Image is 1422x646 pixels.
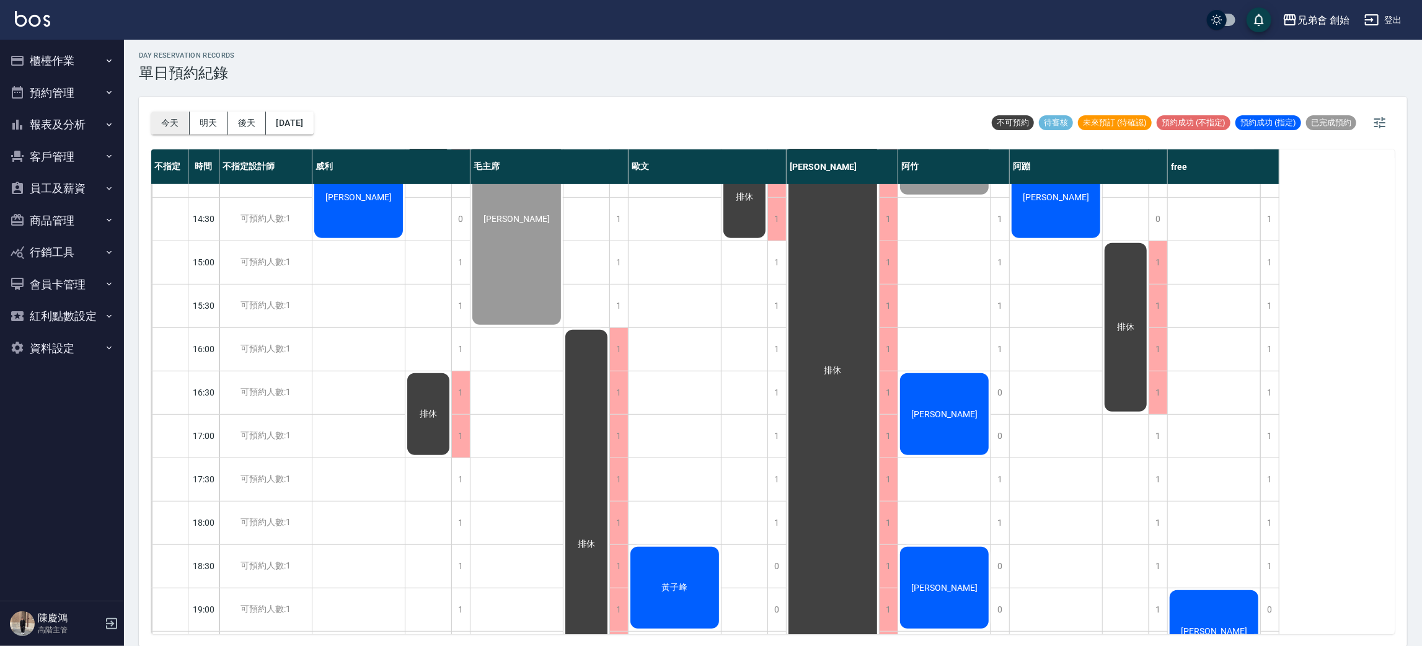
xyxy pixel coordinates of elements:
[219,198,312,241] div: 可預約人數:1
[767,545,786,588] div: 0
[188,371,219,414] div: 16:30
[609,285,628,327] div: 1
[1149,415,1167,458] div: 1
[151,112,190,135] button: 今天
[879,415,898,458] div: 1
[767,241,786,284] div: 1
[1149,285,1167,327] div: 1
[219,328,312,371] div: 可預約人數:1
[991,198,1009,241] div: 1
[991,285,1009,327] div: 1
[879,241,898,284] div: 1
[787,149,898,184] div: [PERSON_NAME]
[1306,117,1356,128] span: 已完成預約
[1260,502,1279,544] div: 1
[767,371,786,414] div: 1
[1260,328,1279,371] div: 1
[767,415,786,458] div: 1
[451,545,470,588] div: 1
[991,328,1009,371] div: 1
[417,409,439,420] span: 排休
[1178,626,1250,636] span: [PERSON_NAME]
[266,112,313,135] button: [DATE]
[1260,285,1279,327] div: 1
[323,192,394,202] span: [PERSON_NAME]
[5,205,119,237] button: 商品管理
[991,458,1009,501] div: 1
[5,268,119,301] button: 會員卡管理
[1260,371,1279,414] div: 1
[188,501,219,544] div: 18:00
[609,198,628,241] div: 1
[898,149,1010,184] div: 阿竹
[1149,371,1167,414] div: 1
[451,328,470,371] div: 1
[767,458,786,501] div: 1
[451,502,470,544] div: 1
[1260,588,1279,631] div: 0
[1149,502,1167,544] div: 1
[733,192,756,203] span: 排休
[1260,415,1279,458] div: 1
[139,51,235,60] h2: day Reservation records
[1168,149,1279,184] div: free
[188,197,219,241] div: 14:30
[992,117,1034,128] span: 不可預約
[1010,149,1168,184] div: 阿蹦
[1149,545,1167,588] div: 1
[5,172,119,205] button: 員工及薪資
[1235,117,1301,128] span: 預約成功 (指定)
[1149,588,1167,631] div: 1
[190,112,228,135] button: 明天
[1260,198,1279,241] div: 1
[991,415,1009,458] div: 0
[629,149,787,184] div: 歐文
[991,588,1009,631] div: 0
[219,285,312,327] div: 可預約人數:1
[5,300,119,332] button: 紅利點數設定
[188,588,219,631] div: 19:00
[1260,241,1279,284] div: 1
[879,328,898,371] div: 1
[767,502,786,544] div: 1
[451,198,470,241] div: 0
[451,285,470,327] div: 1
[991,371,1009,414] div: 0
[609,588,628,631] div: 1
[219,241,312,284] div: 可預約人數:1
[451,371,470,414] div: 1
[1260,458,1279,501] div: 1
[188,544,219,588] div: 18:30
[767,198,786,241] div: 1
[1247,7,1271,32] button: save
[609,458,628,501] div: 1
[991,545,1009,588] div: 0
[219,458,312,501] div: 可預約人數:1
[991,241,1009,284] div: 1
[10,611,35,636] img: Person
[1149,198,1167,241] div: 0
[470,149,629,184] div: 毛主席
[1078,117,1152,128] span: 未來預訂 (待確認)
[879,588,898,631] div: 1
[822,365,844,376] span: 排休
[609,241,628,284] div: 1
[575,539,598,550] span: 排休
[312,149,470,184] div: 威利
[767,328,786,371] div: 1
[38,624,101,635] p: 高階主管
[879,502,898,544] div: 1
[1260,545,1279,588] div: 1
[1359,9,1407,32] button: 登出
[139,64,235,82] h3: 單日預約紀錄
[609,502,628,544] div: 1
[5,108,119,141] button: 報表及分析
[219,415,312,458] div: 可預約人數:1
[879,198,898,241] div: 1
[1149,458,1167,501] div: 1
[15,11,50,27] img: Logo
[188,458,219,501] div: 17:30
[767,285,786,327] div: 1
[188,241,219,284] div: 15:00
[909,583,980,593] span: [PERSON_NAME]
